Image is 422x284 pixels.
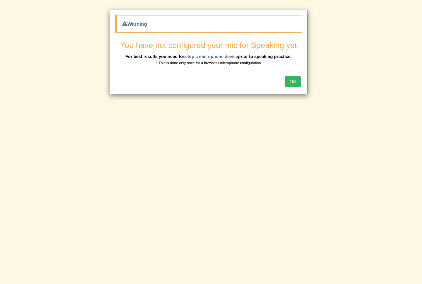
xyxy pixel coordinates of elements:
[125,54,291,59] b: For best results you need to prior to speaking practice.
[115,15,302,33] div: Warning
[120,41,297,50] span: You have not configured your mic for Speaking yet
[156,61,261,65] small: * This is done only once for a browser / microphone configuration
[183,54,238,59] a: setup a microphone device
[285,76,300,87] button: OK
